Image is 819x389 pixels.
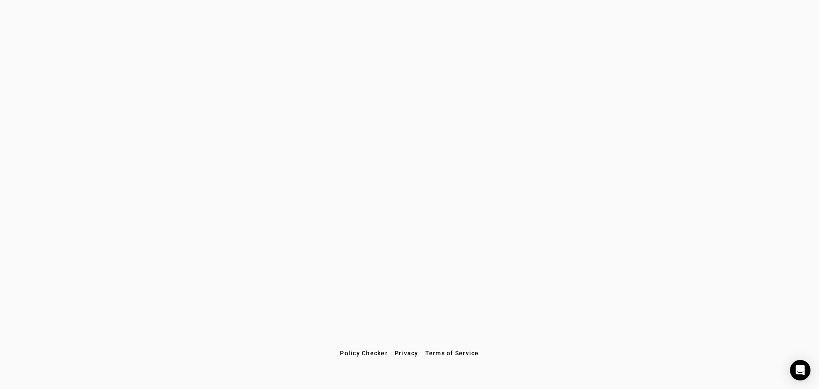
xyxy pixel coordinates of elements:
[422,345,482,361] button: Terms of Service
[391,345,422,361] button: Privacy
[395,350,418,357] span: Privacy
[425,350,479,357] span: Terms of Service
[337,345,391,361] button: Policy Checker
[790,360,810,380] div: Open Intercom Messenger
[340,350,388,357] span: Policy Checker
